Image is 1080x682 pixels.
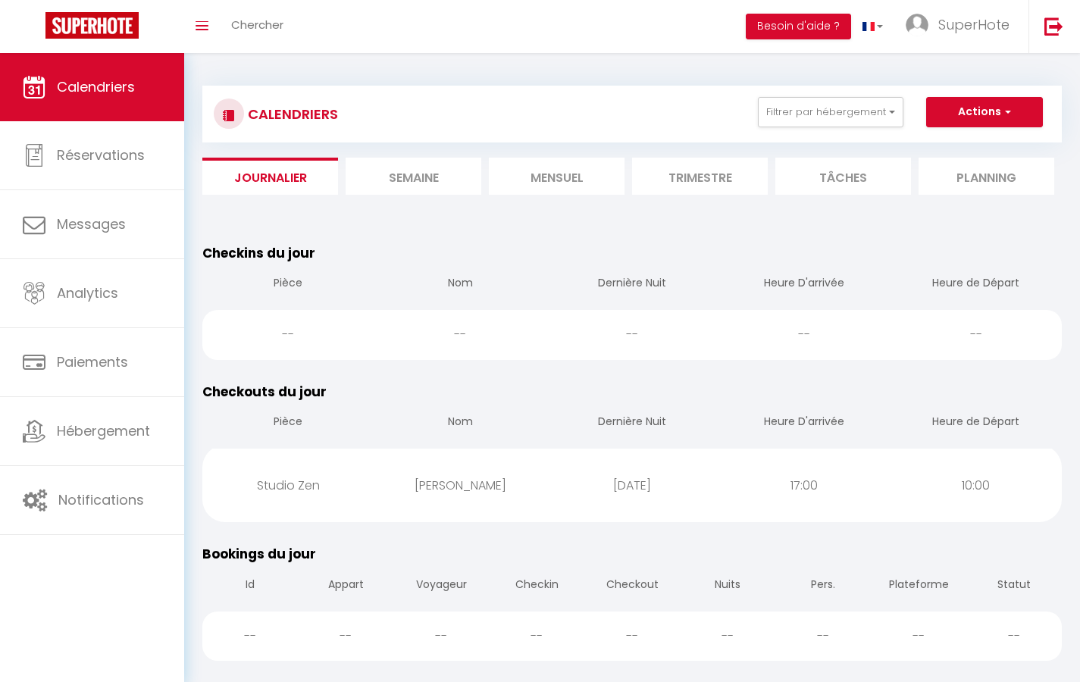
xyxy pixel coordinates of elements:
[775,158,911,195] li: Tâches
[546,461,718,510] div: [DATE]
[680,612,775,661] div: --
[546,402,718,445] th: Dernière Nuit
[202,244,315,262] span: Checkins du jour
[202,158,338,195] li: Journalier
[718,263,890,306] th: Heure D'arrivée
[393,565,489,608] th: Voyageur
[966,565,1062,608] th: Statut
[202,545,316,563] span: Bookings du jour
[45,12,139,39] img: Super Booking
[938,15,1010,34] span: SuperHote
[746,14,851,39] button: Besoin d'aide ?
[546,310,718,359] div: --
[906,14,928,36] img: ...
[890,263,1062,306] th: Heure de Départ
[871,565,966,608] th: Plateforme
[489,158,625,195] li: Mensuel
[298,612,393,661] div: --
[584,612,680,661] div: --
[374,310,546,359] div: --
[871,612,966,661] div: --
[489,612,584,661] div: --
[244,97,338,131] h3: CALENDRIERS
[202,612,298,661] div: --
[374,402,546,445] th: Nom
[202,383,327,401] span: Checkouts du jour
[718,461,890,510] div: 17:00
[926,97,1043,127] button: Actions
[718,402,890,445] th: Heure D'arrivée
[57,352,128,371] span: Paiements
[57,421,150,440] span: Hébergement
[546,263,718,306] th: Dernière Nuit
[202,402,374,445] th: Pièce
[57,283,118,302] span: Analytics
[1044,17,1063,36] img: logout
[57,214,126,233] span: Messages
[202,565,298,608] th: Id
[57,77,135,96] span: Calendriers
[680,565,775,608] th: Nuits
[58,490,144,509] span: Notifications
[775,612,871,661] div: --
[346,158,481,195] li: Semaine
[890,402,1062,445] th: Heure de Départ
[890,310,1062,359] div: --
[298,565,393,608] th: Appart
[584,565,680,608] th: Checkout
[890,461,1062,510] div: 10:00
[489,565,584,608] th: Checkin
[966,612,1062,661] div: --
[393,612,489,661] div: --
[775,565,871,608] th: Pers.
[374,263,546,306] th: Nom
[718,310,890,359] div: --
[202,310,374,359] div: --
[202,461,374,510] div: Studio Zen
[202,263,374,306] th: Pièce
[632,158,768,195] li: Trimestre
[231,17,283,33] span: Chercher
[919,158,1054,195] li: Planning
[57,145,145,164] span: Réservations
[758,97,903,127] button: Filtrer par hébergement
[12,6,58,52] button: Ouvrir le widget de chat LiveChat
[374,461,546,510] div: [PERSON_NAME]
